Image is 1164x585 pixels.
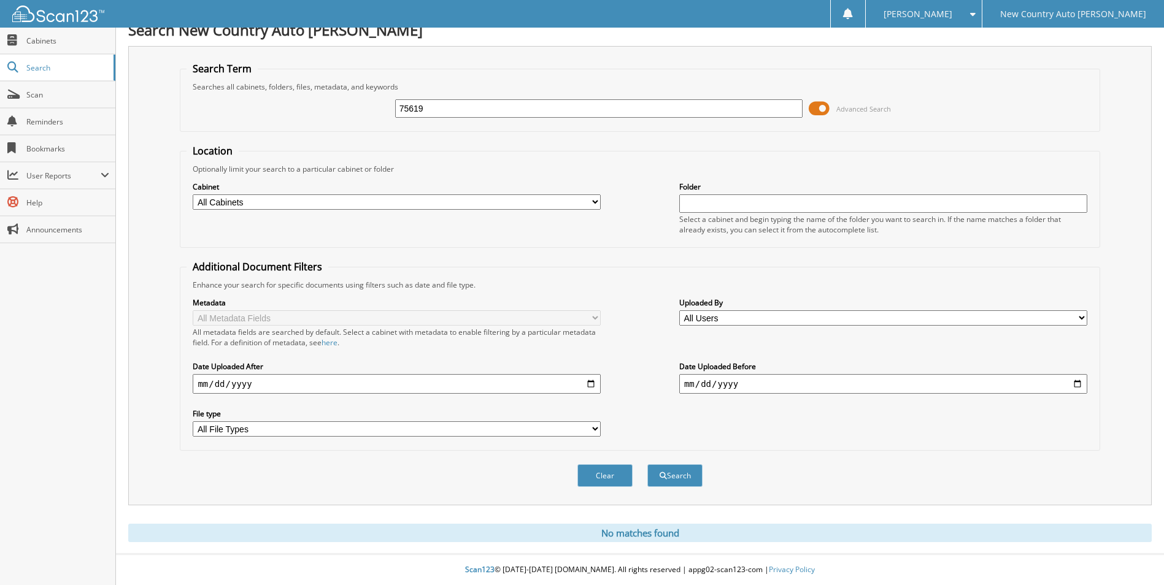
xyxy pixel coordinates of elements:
[769,564,815,575] a: Privacy Policy
[577,464,633,487] button: Clear
[679,214,1087,235] div: Select a cabinet and begin typing the name of the folder you want to search in. If the name match...
[322,337,337,348] a: here
[12,6,104,22] img: scan123-logo-white.svg
[679,297,1087,308] label: Uploaded By
[26,170,101,181] span: User Reports
[26,224,109,235] span: Announcements
[26,197,109,208] span: Help
[465,564,495,575] span: Scan123
[187,164,1093,174] div: Optionally limit your search to a particular cabinet or folder
[128,20,1152,40] h1: Search New Country Auto [PERSON_NAME]
[1000,10,1146,18] span: New Country Auto [PERSON_NAME]
[187,62,258,75] legend: Search Term
[187,260,328,273] legend: Additional Document Filters
[116,555,1164,585] div: © [DATE]-[DATE] [DOMAIN_NAME]. All rights reserved | appg02-scan123-com |
[26,143,109,154] span: Bookmarks
[836,104,891,113] span: Advanced Search
[128,524,1152,542] div: No matches found
[187,82,1093,92] div: Searches all cabinets, folders, files, metadata, and keywords
[193,182,601,192] label: Cabinet
[679,361,1087,372] label: Date Uploaded Before
[193,361,601,372] label: Date Uploaded After
[679,374,1087,394] input: end
[193,327,601,348] div: All metadata fields are searched by default. Select a cabinet with metadata to enable filtering b...
[26,63,107,73] span: Search
[187,280,1093,290] div: Enhance your search for specific documents using filters such as date and file type.
[26,36,109,46] span: Cabinets
[884,10,952,18] span: [PERSON_NAME]
[679,182,1087,192] label: Folder
[193,374,601,394] input: start
[193,297,601,308] label: Metadata
[26,117,109,127] span: Reminders
[187,144,239,158] legend: Location
[26,90,109,100] span: Scan
[647,464,703,487] button: Search
[193,408,601,419] label: File type
[1103,526,1164,585] iframe: Chat Widget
